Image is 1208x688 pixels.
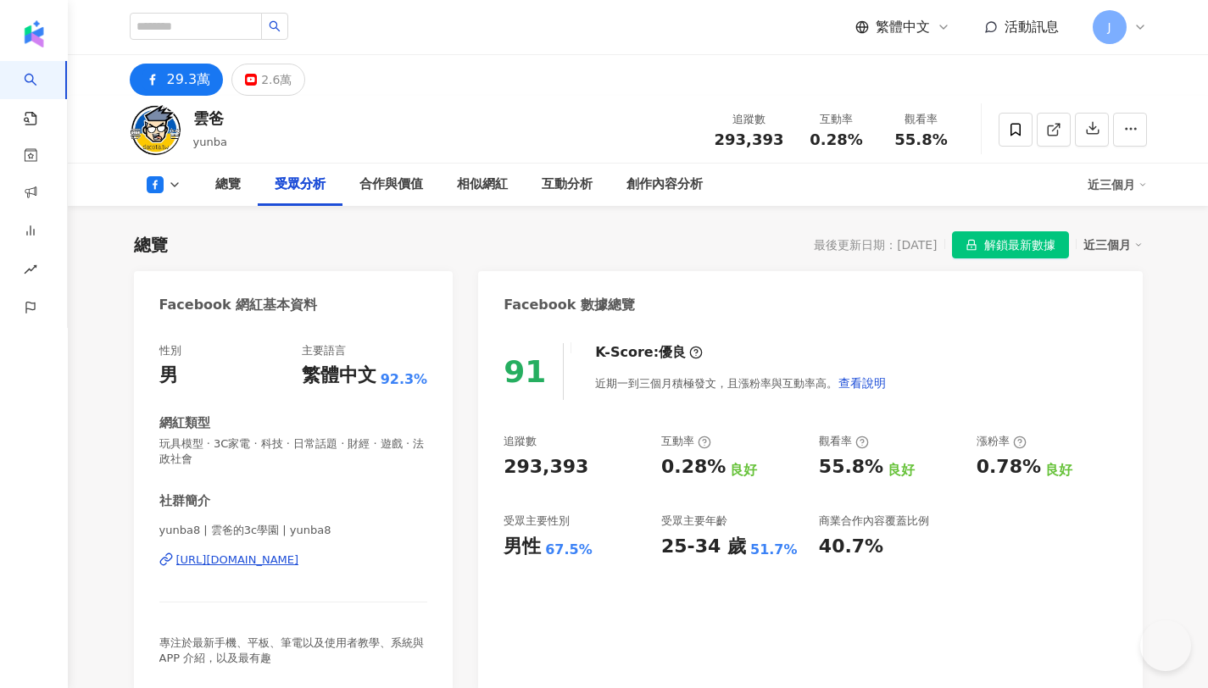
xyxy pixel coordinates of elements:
div: 商業合作內容覆蓋比例 [819,513,929,529]
span: yunba8 | 雲爸的3c學園 | yunba8 [159,523,428,538]
div: 良好 [730,461,757,480]
div: 良好 [888,461,915,480]
div: 雲爸 [193,108,227,129]
div: 互動分析 [542,175,593,195]
div: K-Score : [595,343,703,362]
span: yunba [193,136,227,148]
div: 55.8% [819,454,883,480]
a: search [24,61,58,127]
div: 優良 [659,343,686,362]
span: 查看說明 [838,376,886,390]
div: 追蹤數 [715,111,784,128]
div: Facebook 數據總覽 [504,296,635,314]
div: 0.78% [977,454,1041,480]
img: logo icon [20,20,47,47]
div: 受眾主要年齡 [661,513,727,529]
div: 293,393 [504,454,588,480]
div: 40.7% [819,534,883,560]
span: 繁體中文 [876,18,930,36]
img: KOL Avatar [130,104,181,155]
span: 293,393 [715,130,784,148]
div: 性別 [159,343,181,358]
span: J [1107,18,1111,36]
span: 解鎖最新數據 [984,232,1055,259]
div: 繁體中文 [302,363,376,389]
div: 近期一到三個月積極發文，且漲粉率與互動率高。 [595,366,887,400]
div: 追蹤數 [504,434,537,449]
div: 總覽 [134,233,168,257]
div: 最後更新日期：[DATE] [814,238,937,252]
span: 55.8% [894,131,947,148]
div: 25-34 歲 [661,534,746,560]
a: [URL][DOMAIN_NAME] [159,552,428,568]
div: 社群簡介 [159,492,210,510]
div: 受眾主要性別 [504,513,570,529]
div: 良好 [1045,461,1072,480]
div: 0.28% [661,454,726,480]
div: 合作與價值 [359,175,423,195]
div: 男性 [504,534,541,560]
div: 觀看率 [889,111,954,128]
button: 29.3萬 [130,64,224,96]
div: 男 [159,363,178,389]
div: 主要語言 [302,343,346,358]
div: 總覽 [215,175,241,195]
div: 近三個月 [1083,234,1143,256]
div: [URL][DOMAIN_NAME] [176,552,299,568]
div: 2.6萬 [261,68,292,92]
div: 相似網紅 [457,175,508,195]
div: 創作內容分析 [626,175,703,195]
div: 29.3萬 [167,68,211,92]
button: 查看說明 [838,366,887,400]
div: 91 [504,354,546,389]
span: search [269,20,281,32]
span: 專注於最新手機、平板、筆電以及使用者教學、系統與APP 介紹，以及最有趣 [159,636,424,664]
div: 受眾分析 [275,175,326,195]
span: 活動訊息 [1005,19,1059,35]
div: 近三個月 [1088,171,1147,198]
div: 互動率 [804,111,869,128]
button: 2.6萬 [231,64,305,96]
span: lock [966,239,977,251]
div: 67.5% [545,541,593,559]
span: rise [24,252,37,291]
iframe: Help Scout Beacon - Open [1140,620,1191,671]
span: 玩具模型 · 3C家電 · 科技 · 日常話題 · 財經 · 遊戲 · 法政社會 [159,436,428,467]
span: 0.28% [810,131,862,148]
div: 51.7% [750,541,798,559]
div: 互動率 [661,434,711,449]
div: Facebook 網紅基本資料 [159,296,318,314]
button: 解鎖最新數據 [952,231,1069,258]
div: 漲粉率 [977,434,1027,449]
div: 網紅類型 [159,414,210,432]
div: 觀看率 [819,434,869,449]
span: 92.3% [381,370,428,389]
